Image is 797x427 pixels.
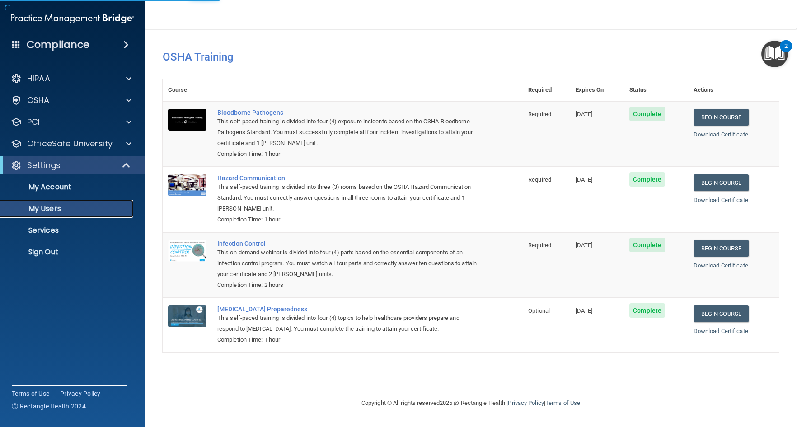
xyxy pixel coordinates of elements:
[694,109,749,126] a: Begin Course
[761,41,788,67] button: Open Resource Center, 2 new notifications
[6,204,129,213] p: My Users
[576,242,593,249] span: [DATE]
[6,183,129,192] p: My Account
[6,226,129,235] p: Services
[528,307,550,314] span: Optional
[163,51,779,63] h4: OSHA Training
[27,38,89,51] h4: Compliance
[12,402,86,411] span: Ⓒ Rectangle Health 2024
[27,138,113,149] p: OfficeSafe University
[694,305,749,322] a: Begin Course
[11,95,131,106] a: OSHA
[27,95,50,106] p: OSHA
[694,262,748,269] a: Download Certificate
[217,247,478,280] div: This on-demand webinar is divided into four (4) parts based on the essential components of an inf...
[60,389,101,398] a: Privacy Policy
[694,197,748,203] a: Download Certificate
[11,9,134,28] img: PMB logo
[217,109,478,116] a: Bloodborne Pathogens
[570,79,624,101] th: Expires On
[27,73,50,84] p: HIPAA
[629,303,665,318] span: Complete
[217,174,478,182] a: Hazard Communication
[576,111,593,117] span: [DATE]
[641,363,786,399] iframe: Drift Widget Chat Controller
[217,214,478,225] div: Completion Time: 1 hour
[217,280,478,291] div: Completion Time: 2 hours
[528,111,551,117] span: Required
[545,399,580,406] a: Terms of Use
[11,117,131,127] a: PCI
[217,149,478,160] div: Completion Time: 1 hour
[694,174,749,191] a: Begin Course
[528,176,551,183] span: Required
[163,79,212,101] th: Course
[217,313,478,334] div: This self-paced training is divided into four (4) topics to help healthcare providers prepare and...
[784,46,788,58] div: 2
[217,305,478,313] a: [MEDICAL_DATA] Preparedness
[217,240,478,247] a: Infection Control
[694,240,749,257] a: Begin Course
[508,399,544,406] a: Privacy Policy
[576,176,593,183] span: [DATE]
[11,73,131,84] a: HIPAA
[6,248,129,257] p: Sign Out
[11,160,131,171] a: Settings
[694,328,748,334] a: Download Certificate
[11,138,131,149] a: OfficeSafe University
[306,389,636,418] div: Copyright © All rights reserved 2025 @ Rectangle Health | |
[694,131,748,138] a: Download Certificate
[624,79,688,101] th: Status
[217,182,478,214] div: This self-paced training is divided into three (3) rooms based on the OSHA Hazard Communication S...
[629,172,665,187] span: Complete
[629,107,665,121] span: Complete
[576,307,593,314] span: [DATE]
[523,79,570,101] th: Required
[27,117,40,127] p: PCI
[217,334,478,345] div: Completion Time: 1 hour
[629,238,665,252] span: Complete
[12,389,49,398] a: Terms of Use
[688,79,779,101] th: Actions
[217,116,478,149] div: This self-paced training is divided into four (4) exposure incidents based on the OSHA Bloodborne...
[27,160,61,171] p: Settings
[528,242,551,249] span: Required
